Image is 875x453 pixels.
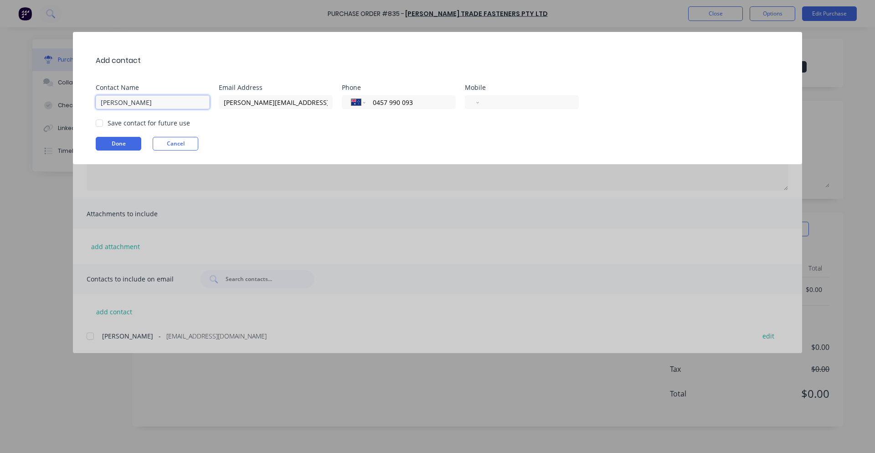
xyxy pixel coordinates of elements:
[96,55,141,66] div: Add contact
[465,84,588,91] div: Mobile
[96,84,219,91] div: Contact Name
[153,137,198,151] button: Cancel
[219,84,342,91] div: Email Address
[108,118,190,128] div: Save contact for future use
[342,84,465,91] div: Phone
[96,137,141,151] button: Done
